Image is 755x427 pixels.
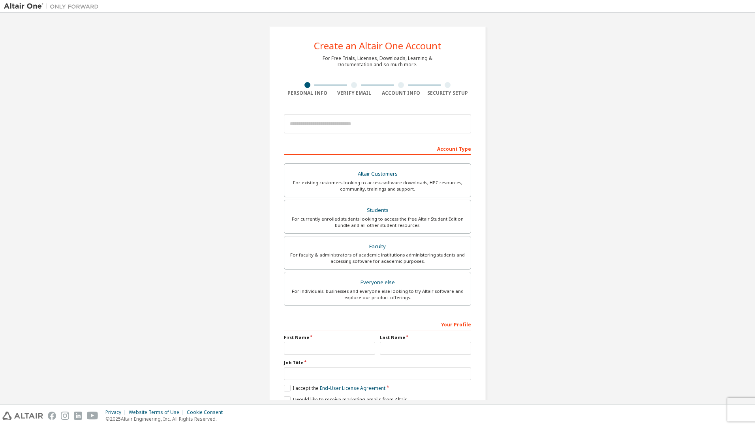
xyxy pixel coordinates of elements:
div: Personal Info [284,90,331,96]
div: Website Terms of Use [129,409,187,416]
div: Everyone else [289,277,466,288]
img: facebook.svg [48,412,56,420]
div: For existing customers looking to access software downloads, HPC resources, community, trainings ... [289,180,466,192]
div: For Free Trials, Licenses, Downloads, Learning & Documentation and so much more. [323,55,432,68]
div: For currently enrolled students looking to access the free Altair Student Edition bundle and all ... [289,216,466,228]
p: © 2025 Altair Engineering, Inc. All Rights Reserved. [105,416,227,422]
div: Verify Email [331,90,378,96]
div: Your Profile [284,318,471,330]
div: Students [289,205,466,216]
div: Account Type [284,142,471,155]
div: Create an Altair One Account [314,41,441,51]
img: linkedin.svg [74,412,82,420]
label: Job Title [284,360,471,366]
div: For faculty & administrators of academic institutions administering students and accessing softwa... [289,252,466,264]
label: First Name [284,334,375,341]
label: I would like to receive marketing emails from Altair [284,396,407,403]
div: Privacy [105,409,129,416]
div: For individuals, businesses and everyone else looking to try Altair software and explore our prod... [289,288,466,301]
div: Cookie Consent [187,409,227,416]
label: Last Name [380,334,471,341]
img: altair_logo.svg [2,412,43,420]
div: Security Setup [424,90,471,96]
div: Altair Customers [289,169,466,180]
img: Altair One [4,2,103,10]
div: Account Info [377,90,424,96]
label: I accept the [284,385,385,391]
div: Faculty [289,241,466,252]
img: instagram.svg [61,412,69,420]
img: youtube.svg [87,412,98,420]
a: End-User License Agreement [320,385,385,391]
